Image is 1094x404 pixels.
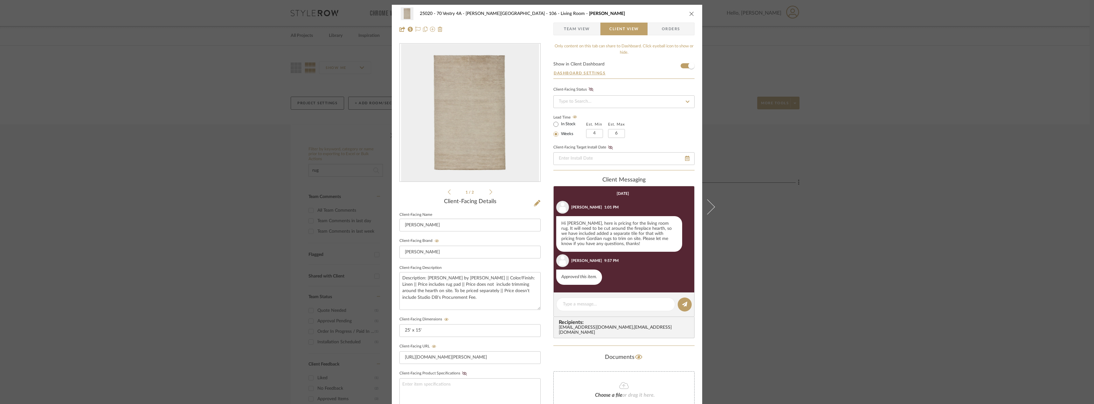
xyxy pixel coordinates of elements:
[608,122,625,127] label: Est. Max
[553,95,695,108] input: Type to Search…
[689,11,695,17] button: close
[442,317,451,322] button: Client-Facing Dimensions
[553,43,695,56] div: Only content on this tab can share to Dashboard. Click eyeball icon to show or hide.
[553,152,695,165] input: Enter Install Date
[399,7,415,20] img: c273ae4c-3b91-4e69-b81c-565b98614a09_48x40.jpg
[399,324,541,337] input: Enter item dimensions
[556,201,569,214] img: user_avatar.png
[606,145,615,150] button: Client-Facing Target Install Date
[399,246,541,258] input: Enter Client-Facing Brand
[553,86,595,93] div: Client-Facing Status
[438,27,443,32] img: Remove from project
[399,213,432,216] label: Client-Facing Name
[604,258,619,264] div: 9:57 PM
[399,239,441,243] label: Client-Facing Brand
[460,371,469,376] button: Client-Facing Product Specifications
[553,114,586,120] label: Lead Time
[399,219,541,231] input: Enter Client-Facing Item Name
[595,393,622,398] span: Choose a file
[571,258,602,264] div: [PERSON_NAME]
[399,344,438,349] label: Client-Facing URL
[556,216,682,252] div: Hi [PERSON_NAME], here is pricing for the living room rug. It will need to be cut around the fire...
[400,44,540,182] div: 0
[617,191,629,196] div: [DATE]
[553,145,615,150] label: Client-Facing Target Install Date
[586,122,602,127] label: Est. Min
[556,254,569,267] img: user_avatar.png
[589,11,625,16] span: [PERSON_NAME]
[655,23,687,35] span: Orders
[553,120,586,138] mat-radio-group: Select item type
[399,198,541,205] div: Client-Facing Details
[549,11,589,16] span: 106 - Living Room
[559,319,692,325] span: Recipients:
[430,344,438,349] button: Client-Facing URL
[622,393,655,398] span: or drag it here.
[560,121,576,127] label: In Stock
[466,190,469,194] span: 1
[399,317,451,322] label: Client-Facing Dimensions
[553,352,695,362] div: Documents
[420,11,549,16] span: 25020 - 70 Vestry 4A - [PERSON_NAME][GEOGRAPHIC_DATA]
[604,204,619,210] div: 1:01 PM
[571,114,579,120] button: Lead Time
[571,204,602,210] div: [PERSON_NAME]
[556,270,602,285] div: Approved this item.
[469,190,472,194] span: /
[564,23,590,35] span: Team View
[553,177,695,184] div: client Messaging
[399,371,469,376] label: Client-Facing Product Specifications
[472,190,475,194] span: 2
[433,239,441,243] button: Client-Facing Brand
[559,325,692,335] div: [EMAIL_ADDRESS][DOMAIN_NAME] , [EMAIL_ADDRESS][DOMAIN_NAME]
[399,266,442,270] label: Client-Facing Description
[553,70,606,76] button: Dashboard Settings
[609,23,639,35] span: Client View
[399,351,541,364] input: Enter item URL
[401,44,539,182] img: c273ae4c-3b91-4e69-b81c-565b98614a09_436x436.jpg
[560,131,573,137] label: Weeks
